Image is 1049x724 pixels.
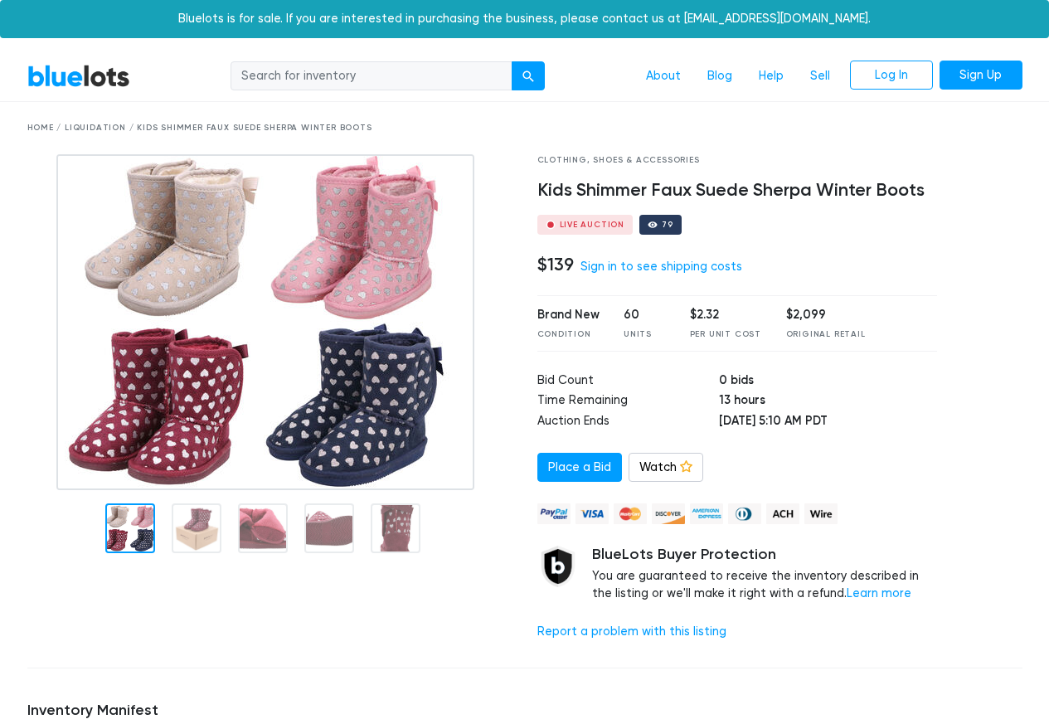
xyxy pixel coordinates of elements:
td: 13 hours [719,391,937,412]
div: Original Retail [786,328,866,341]
a: Help [745,61,797,92]
div: You are guaranteed to receive the inventory described in the listing or we'll make it right with ... [592,546,938,603]
a: Sell [797,61,843,92]
a: Report a problem with this listing [537,624,726,639]
img: mastercard-42073d1d8d11d6635de4c079ffdb20a4f30a903dc55d1612383a1b395dd17f39.png [614,503,647,524]
div: 60 [624,306,665,324]
div: $2,099 [786,306,866,324]
div: Clothing, Shoes & Accessories [537,154,938,167]
img: paypal_credit-80455e56f6e1299e8d57f40c0dcee7b8cd4ae79b9eccbfc37e2480457ba36de9.png [537,503,571,524]
a: Learn more [847,586,911,600]
a: BlueLots [27,64,130,88]
a: Blog [694,61,745,92]
a: Watch [629,453,703,483]
img: visa-79caf175f036a155110d1892330093d4c38f53c55c9ec9e2c3a54a56571784bb.png [575,503,609,524]
td: 0 bids [719,372,937,392]
td: Bid Count [537,372,719,392]
div: Brand New [537,306,600,324]
div: Condition [537,328,600,341]
h4: Kids Shimmer Faux Suede Sherpa Winter Boots [537,180,938,202]
a: Log In [850,61,933,90]
td: [DATE] 5:10 AM PDT [719,412,937,433]
img: buyer_protection_shield-3b65640a83011c7d3ede35a8e5a80bfdfaa6a97447f0071c1475b91a4b0b3d01.png [537,546,579,587]
div: Live Auction [560,221,625,229]
div: Per Unit Cost [690,328,761,341]
img: a235f7e7-00a6-443d-884a-86a2318ae631-1727674837.jpg [56,154,474,490]
div: $2.32 [690,306,761,324]
img: ach-b7992fed28a4f97f893c574229be66187b9afb3f1a8d16a4691d3d3140a8ab00.png [766,503,799,524]
img: american_express-ae2a9f97a040b4b41f6397f7637041a5861d5f99d0716c09922aba4e24c8547d.png [690,503,723,524]
h4: $139 [537,254,574,275]
div: Home / Liquidation / Kids Shimmer Faux Suede Sherpa Winter Boots [27,122,1022,134]
a: About [633,61,694,92]
a: Sign Up [940,61,1022,90]
img: diners_club-c48f30131b33b1bb0e5d0e2dbd43a8bea4cb12cb2961413e2f4250e06c020426.png [728,503,761,524]
h5: BlueLots Buyer Protection [592,546,938,564]
img: wire-908396882fe19aaaffefbd8e17b12f2f29708bd78693273c0e28e3a24408487f.png [804,503,838,524]
div: 79 [662,221,673,229]
input: Search for inventory [231,61,512,91]
td: Time Remaining [537,391,719,412]
td: Auction Ends [537,412,719,433]
a: Place a Bid [537,453,622,483]
img: discover-82be18ecfda2d062aad2762c1ca80e2d36a4073d45c9e0ffae68cd515fbd3d32.png [652,503,685,524]
a: Sign in to see shipping costs [580,260,742,274]
div: Units [624,328,665,341]
h5: Inventory Manifest [27,702,1022,720]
